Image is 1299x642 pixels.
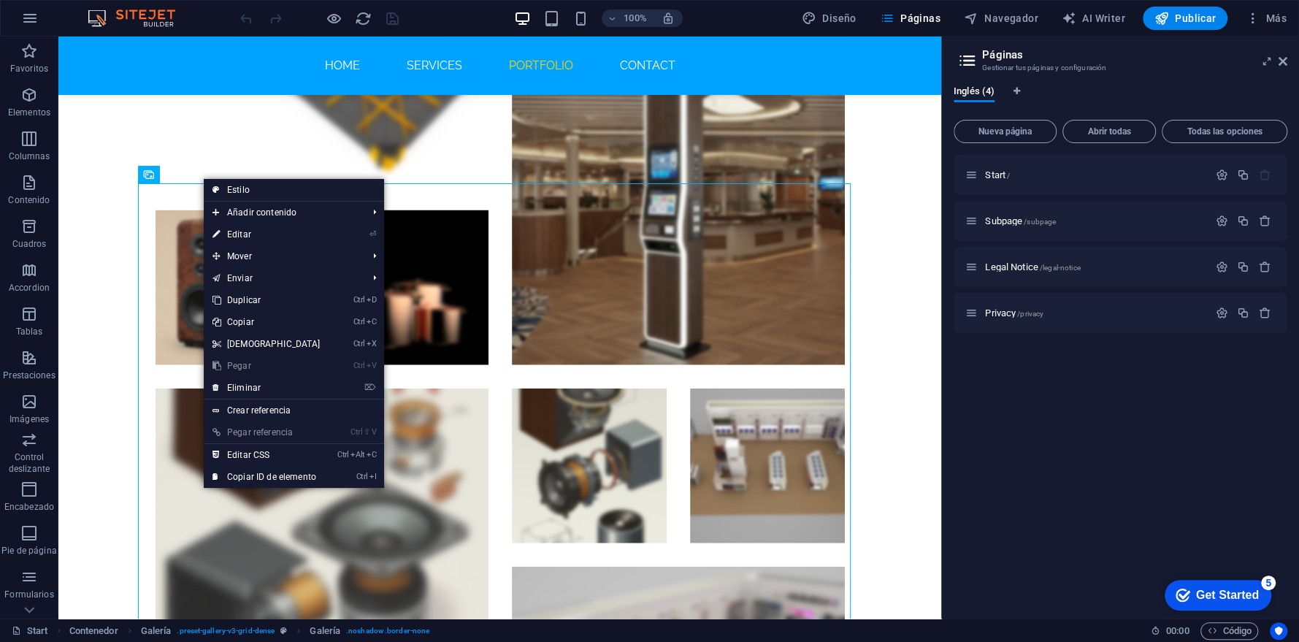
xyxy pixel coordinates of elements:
[1259,169,1271,181] div: La página principal no puede eliminarse
[204,355,329,377] a: CtrlVPegar
[982,48,1287,61] h2: Páginas
[367,339,377,348] i: X
[204,223,329,245] a: ⏎Editar
[355,10,372,27] i: Volver a cargar página
[958,7,1044,30] button: Navegador
[602,9,654,27] button: 100%
[1024,218,1056,226] span: /subpage
[1056,7,1131,30] button: AI Writer
[960,127,1050,136] span: Nueva página
[177,622,275,640] span: . preset-gallery-v3-grid-dense
[346,622,429,640] span: . noshadow .border-none
[310,622,340,640] span: Haz clic para seleccionar y doble clic para editar
[108,3,123,18] div: 5
[985,307,1043,318] span: Haz clic para abrir la página
[9,282,50,294] p: Accordion
[364,427,370,437] i: ⇧
[1168,127,1281,136] span: Todas las opciones
[9,150,50,162] p: Columnas
[4,589,53,600] p: Formularios
[353,317,365,326] i: Ctrl
[84,9,193,27] img: Editor Logo
[954,86,1287,114] div: Pestañas de idiomas
[8,194,50,206] p: Contenido
[4,501,54,513] p: Encabezado
[1216,215,1228,227] div: Configuración
[204,245,362,267] span: Mover
[1270,622,1287,640] button: Usercentrics
[43,16,106,29] div: Get Started
[1062,11,1125,26] span: AI Writer
[981,308,1208,318] div: Privacy/privacy
[1162,120,1287,143] button: Todas las opciones
[367,317,377,326] i: C
[1207,622,1252,640] span: Código
[1040,264,1081,272] span: /legal-notice
[16,326,43,337] p: Tablas
[985,215,1056,226] span: Haz clic para abrir la página
[981,170,1208,180] div: Start/
[1237,215,1249,227] div: Duplicar
[1151,622,1189,640] h6: Tiempo de la sesión
[12,622,48,640] a: Haz clic para cancelar la selección y doble clic para abrir páginas
[337,450,349,459] i: Ctrl
[12,7,118,38] div: Get Started 5 items remaining, 0% complete
[280,627,287,635] i: Este elemento es un preajuste personalizable
[1245,11,1287,26] span: Más
[1237,307,1249,319] div: Duplicar
[367,295,377,305] i: D
[1259,215,1271,227] div: Eliminar
[1166,622,1189,640] span: 00 00
[69,622,429,640] nav: breadcrumb
[350,450,365,459] i: Alt
[3,370,55,381] p: Prestaciones
[796,7,862,30] button: Diseño
[982,61,1258,74] h3: Gestionar tus páginas y configuración
[1154,11,1216,26] span: Publicar
[1216,307,1228,319] div: Configuración
[1216,261,1228,273] div: Configuración
[204,400,384,421] a: Crear referencia
[204,202,362,223] span: Añadir contenido
[874,7,946,30] button: Páginas
[1239,7,1292,30] button: Más
[204,377,329,399] a: ⌦Eliminar
[1176,625,1179,636] span: :
[981,262,1208,272] div: Legal Notice/legal-notice
[354,9,372,27] button: reload
[1017,310,1043,318] span: /privacy
[985,169,1010,180] span: Haz clic para abrir la página
[954,83,995,103] span: Inglés (4)
[204,267,362,289] a: Enviar
[372,427,376,437] i: V
[204,179,384,201] a: Estilo
[624,9,647,27] h6: 100%
[204,311,329,333] a: CtrlCCopiar
[796,7,862,30] div: Diseño (Ctrl+Alt+Y)
[10,63,48,74] p: Favoritos
[954,120,1057,143] button: Nueva página
[1007,172,1010,180] span: /
[985,261,1080,272] span: Haz clic para abrir la página
[1200,622,1258,640] button: Código
[802,11,857,26] span: Diseño
[1143,7,1228,30] button: Publicar
[1259,261,1271,273] div: Eliminar
[964,11,1038,26] span: Navegador
[350,427,362,437] i: Ctrl
[204,466,329,488] a: CtrlICopiar ID de elemento
[353,361,365,370] i: Ctrl
[369,229,376,239] i: ⏎
[367,361,377,370] i: V
[1237,169,1249,181] div: Duplicar
[1259,307,1271,319] div: Eliminar
[204,421,329,443] a: Ctrl⇧VPegar referencia
[9,413,49,425] p: Imágenes
[981,216,1208,226] div: Subpage/subpage
[69,622,118,640] span: Haz clic para seleccionar y doble clic para editar
[353,339,365,348] i: Ctrl
[12,238,47,250] p: Cuadros
[353,295,365,305] i: Ctrl
[1062,120,1156,143] button: Abrir todas
[204,444,329,466] a: CtrlAltCEditar CSS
